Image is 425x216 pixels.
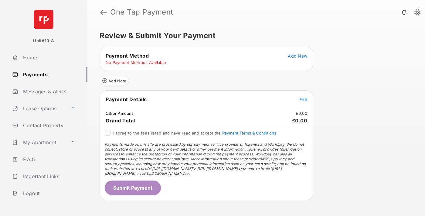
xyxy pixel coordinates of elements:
[113,131,276,135] span: I agree to the fees listed and have read and accept the
[105,60,166,65] td: No Payment Methods Available
[100,32,408,39] h5: Review & Submit Your Payment
[10,186,87,201] a: Logout
[105,142,306,176] span: Payments made on this site are processed by our payment service providers, Tokenex and Worldpay. ...
[34,10,53,29] img: svg+xml;base64,PHN2ZyB4bWxucz0iaHR0cDovL3d3dy53My5vcmcvMjAwMC9zdmciIHdpZHRoPSI2NCIgaGVpZ2h0PSI2NC...
[10,50,87,65] a: Home
[110,8,173,16] strong: One Tap Payment
[106,53,149,59] span: Payment Method
[292,118,308,124] span: £0.00
[105,111,133,116] td: Other Amount
[222,131,276,135] button: I agree to the fees listed and have read and accept the
[299,96,307,102] button: Edit
[105,181,161,195] button: Submit Payment
[106,96,147,102] span: Payment Details
[106,118,135,124] span: Grand Total
[10,135,68,150] a: My Apartment
[296,111,308,116] td: £0.00
[100,76,129,85] button: Add Note
[10,118,87,133] a: Contact Property
[299,97,307,102] span: Edit
[10,169,78,184] a: Important Links
[10,84,87,99] a: Messages & Alerts
[288,53,307,59] button: Add New
[33,38,54,44] p: UnitA10-A
[10,152,87,167] a: F.A.Q.
[10,101,68,116] a: Lease Options
[10,67,87,82] a: Payments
